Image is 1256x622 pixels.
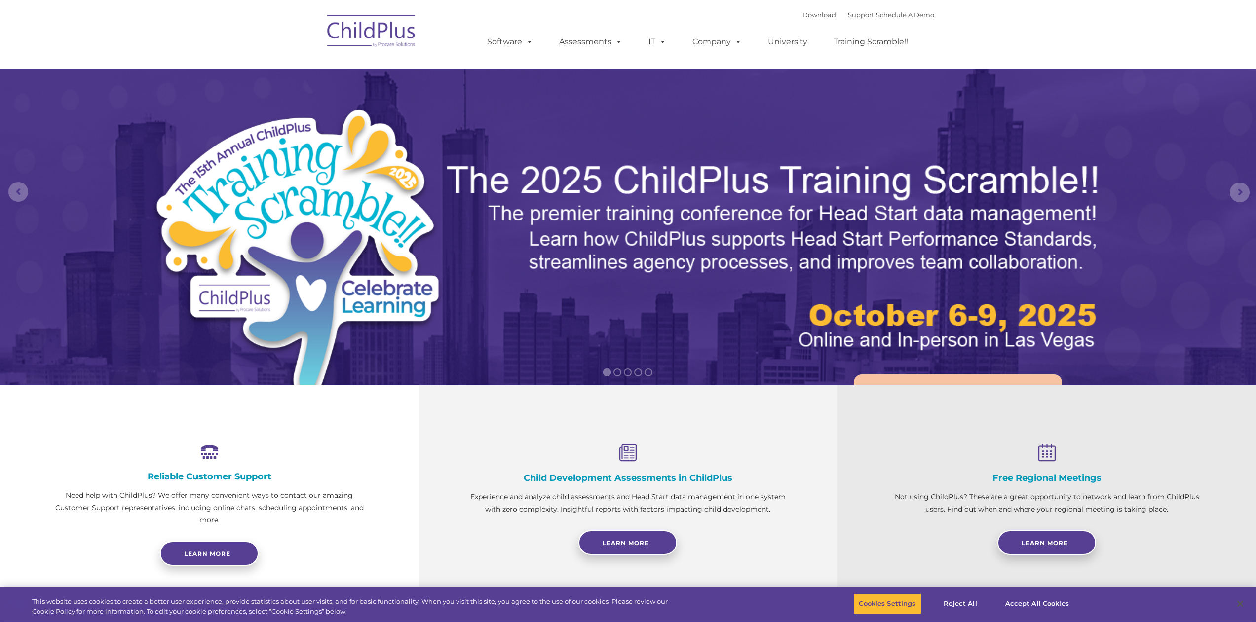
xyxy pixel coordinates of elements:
[876,11,934,19] a: Schedule A Demo
[887,473,1207,483] h4: Free Regional Meetings
[887,491,1207,515] p: Not using ChildPlus? These are a great opportunity to network and learn from ChildPlus users. Fin...
[578,530,677,555] a: Learn More
[930,593,991,614] button: Reject All
[758,32,817,52] a: University
[802,11,836,19] a: Download
[1229,593,1251,615] button: Close
[1022,539,1068,547] span: Learn More
[848,11,874,19] a: Support
[639,32,676,52] a: IT
[468,491,788,515] p: Experience and analyze child assessments and Head Start data management in one system with zero c...
[477,32,543,52] a: Software
[824,32,918,52] a: Training Scramble!!
[32,597,691,616] div: This website uses cookies to create a better user experience, provide statistics about user visit...
[184,550,230,557] span: Learn more
[802,11,934,19] font: |
[468,473,788,483] h4: Child Development Assessments in ChildPlus
[997,530,1096,555] a: Learn More
[853,593,921,614] button: Cookies Settings
[1000,593,1074,614] button: Accept All Cookies
[49,471,369,482] h4: Reliable Customer Support
[160,541,259,566] a: Learn more
[603,539,649,547] span: Learn More
[854,374,1062,430] a: Learn More
[49,489,369,526] p: Need help with ChildPlus? We offer many convenient ways to contact our amazing Customer Support r...
[683,32,752,52] a: Company
[549,32,632,52] a: Assessments
[322,8,421,57] img: ChildPlus by Procare Solutions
